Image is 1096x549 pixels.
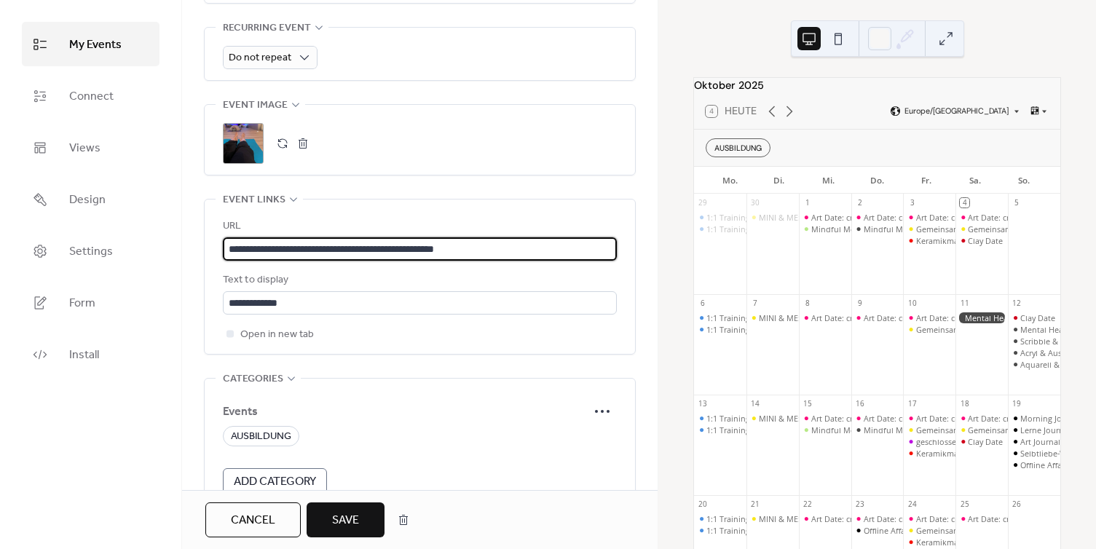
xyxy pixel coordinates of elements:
[1008,424,1060,435] div: Lerne Journaling: Schreiben, das dich verändert
[69,189,106,211] span: Design
[903,212,955,223] div: Art Date: create & celebrate yourself
[1008,436,1060,447] div: Art Journaling Workshop
[851,312,904,323] div: Art Date: create & celebrate yourself
[968,436,1003,447] div: Clay Date
[903,424,955,435] div: Gemeinsam stark: Kreativzeit für Kind & Eltern
[746,513,799,524] div: MINI & ME: Dein Moment mit Baby
[803,299,813,309] div: 8
[903,324,955,335] div: Gemeinsam stark: Kreativzeit für Kind & Eltern
[694,424,746,435] div: 1:1 Training mit Caterina (digital oder 5020 Salzburg)
[307,502,385,537] button: Save
[907,198,918,208] div: 3
[851,224,904,234] div: Mindful Morning
[231,512,275,529] span: Cancel
[694,212,746,223] div: 1:1 Training mit Caterina (digital oder 5020 Salzburg)
[950,167,999,194] div: Sa.
[759,413,889,424] div: MINI & ME: Dein Moment mit Baby
[960,299,970,309] div: 11
[706,525,981,536] div: 1:1 Training mit [PERSON_NAME] (digital oder 5020 [GEOGRAPHIC_DATA])
[1008,413,1060,424] div: Morning Journaling Class: Dein Wochenrückblick
[799,312,851,323] div: Art Date: create & celebrate yourself
[205,502,301,537] a: Cancel
[223,191,285,209] span: Event links
[903,448,955,459] div: Keramikmalerei: Gestalte deinen Selbstliebe-Anker
[706,324,981,335] div: 1:1 Training mit [PERSON_NAME] (digital oder 5020 [GEOGRAPHIC_DATA])
[223,218,614,235] div: URL
[754,167,803,194] div: Di.
[1012,198,1022,208] div: 5
[955,212,1008,223] div: Art Date: create & celebrate yourself
[694,312,746,323] div: 1:1 Training mit Caterina (digital oder 5020 Salzburg)
[223,371,283,388] span: Categories
[968,235,1003,246] div: Clay Date
[22,74,159,118] a: Connect
[955,224,1008,234] div: Gemeinsam stark: Kreativzeit für Kind & Eltern
[746,212,799,223] div: MINI & ME: Dein Moment mit Baby
[804,167,853,194] div: Mi.
[1020,312,1055,323] div: Clay Date
[22,177,159,221] a: Design
[759,312,889,323] div: MINI & ME: Dein Moment mit Baby
[811,224,1040,234] div: Mindful Moves – Achtsame Körperübungen für mehr Balance
[694,525,746,536] div: 1:1 Training mit Caterina (digital oder 5020 Salzburg)
[851,513,904,524] div: Art Date: create & celebrate yourself
[864,424,928,435] div: Mindful Morning
[803,198,813,208] div: 1
[851,525,904,536] div: Offline Affairs
[955,424,1008,435] div: Gemeinsam stark: Kreativzeit für Kind & Eltern
[1008,324,1060,335] div: Mental Health Sunday: Vom Konsumieren ins Kreieren
[955,513,1008,524] div: Art Date: create & celebrate yourself
[855,198,865,208] div: 2
[799,224,851,234] div: Mindful Moves – Achtsame Körperübungen für mehr Balance
[960,198,970,208] div: 4
[864,413,998,424] div: Art Date: create & celebrate yourself
[69,33,122,56] span: My Events
[955,312,1008,323] div: Mental Health Gym-Day
[69,292,95,315] span: Form
[903,537,955,548] div: Keramikmalerei: Gestalte deinen Selbstliebe-Anker
[759,212,889,223] div: MINI & ME: Dein Moment mit Baby
[223,272,614,289] div: Text to display
[1020,459,1071,470] div: Offline Affairs
[811,312,945,323] div: Art Date: create & celebrate yourself
[864,224,928,234] div: Mindful Morning
[864,312,998,323] div: Art Date: create & celebrate yourself
[811,413,945,424] div: Art Date: create & celebrate yourself
[902,167,950,194] div: Fr.
[240,326,314,344] span: Open in new tab
[851,413,904,424] div: Art Date: create & celebrate yourself
[706,138,770,157] div: AUSBILDUNG
[960,399,970,409] div: 18
[1012,299,1022,309] div: 12
[750,399,760,409] div: 14
[1008,336,1060,347] div: Scribble & Befreiung: Mental Health Weekend
[223,97,288,114] span: Event image
[916,525,1089,536] div: Gemeinsam stark: Kreativzeit für Kind & Eltern
[955,235,1008,246] div: Clay Date
[69,85,114,108] span: Connect
[746,312,799,323] div: MINI & ME: Dein Moment mit Baby
[851,212,904,223] div: Art Date: create & celebrate yourself
[864,513,998,524] div: Art Date: create & celebrate yourself
[799,513,851,524] div: Art Date: create & celebrate yourself
[223,20,311,37] span: Recurring event
[22,22,159,66] a: My Events
[69,137,100,159] span: Views
[811,212,945,223] div: Art Date: create & celebrate yourself
[69,344,99,366] span: Install
[223,403,588,421] span: Events
[22,280,159,325] a: Form
[903,235,955,246] div: Keramikmalerei: Gestalte deinen Selbstliebe-Anker
[746,413,799,424] div: MINI & ME: Dein Moment mit Baby
[907,399,918,409] div: 17
[1008,347,1060,358] div: Acryl & Ausdruck: Mental Health Weekend
[904,108,1009,116] span: Europe/[GEOGRAPHIC_DATA]
[694,324,746,335] div: 1:1 Training mit Caterina (digital oder 5020 Salzburg)
[960,499,970,510] div: 25
[759,513,889,524] div: MINI & ME: Dein Moment mit Baby
[706,424,981,435] div: 1:1 Training mit [PERSON_NAME] (digital oder 5020 [GEOGRAPHIC_DATA])
[1012,399,1022,409] div: 19
[955,436,1008,447] div: Clay Date
[916,212,1050,223] div: Art Date: create & celebrate yourself
[750,198,760,208] div: 30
